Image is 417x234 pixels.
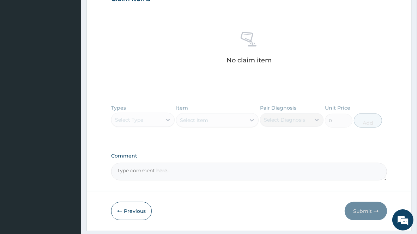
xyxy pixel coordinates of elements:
[345,202,387,220] button: Submit
[4,158,134,182] textarea: Type your message and hit 'Enter'
[41,71,97,142] span: We're online!
[13,35,29,53] img: d_794563401_company_1708531726252_794563401
[37,39,119,49] div: Chat with us now
[111,202,152,220] button: Previous
[226,57,272,64] p: No claim item
[111,153,387,159] label: Comment
[116,4,133,20] div: Minimize live chat window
